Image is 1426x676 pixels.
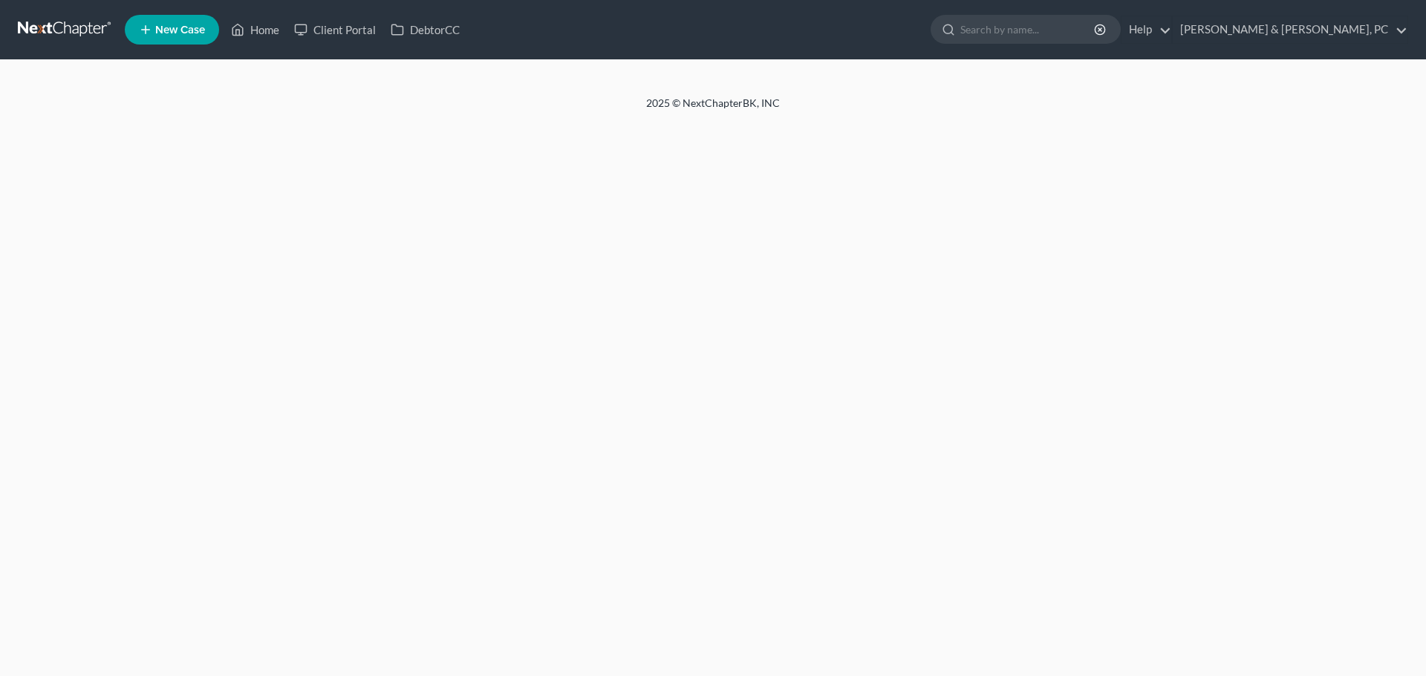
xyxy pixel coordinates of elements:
a: DebtorCC [383,16,467,43]
div: 2025 © NextChapterBK, INC [290,96,1136,122]
a: Home [224,16,287,43]
input: Search by name... [960,16,1096,43]
span: New Case [155,24,205,36]
a: Help [1121,16,1171,43]
a: Client Portal [287,16,383,43]
a: [PERSON_NAME] & [PERSON_NAME], PC [1173,16,1407,43]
